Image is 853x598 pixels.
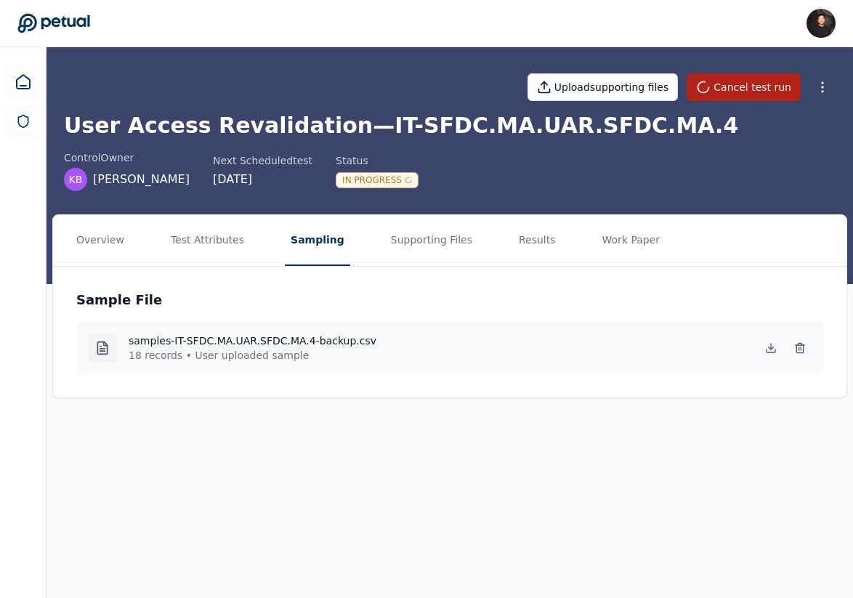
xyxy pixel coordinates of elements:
button: Cancel test run [687,73,801,101]
button: Results [513,215,562,266]
a: Dashboard [6,65,41,100]
a: Go to Dashboard [17,13,90,33]
button: Test Attributes [165,215,250,266]
h1: User Access Revalidation — IT-SFDC.MA.UAR.SFDC.MA.4 [64,113,836,139]
div: Status [336,153,419,168]
button: Work Paper [597,215,666,266]
div: In Progress [336,172,419,188]
h4: samples-IT-SFDC.MA.UAR.SFDC.MA.4-backup.csv [129,334,376,348]
button: Sampling [285,215,350,266]
div: control Owner [64,150,190,165]
button: Download Sample File [759,336,783,360]
a: SOC 1 Reports [7,105,39,137]
button: Uploadsupporting files [527,73,679,101]
img: James Lee [806,9,836,38]
button: More Options [809,74,836,100]
button: Delete Sample File [788,336,812,360]
span: [PERSON_NAME] [93,171,190,188]
div: [DATE] [213,171,312,188]
nav: Tabs [53,215,846,266]
h3: Sample File [76,290,162,310]
div: Next Scheduled test [213,153,312,168]
button: Overview [70,215,130,266]
span: KB [69,172,83,187]
button: Supporting Files [385,215,478,266]
p: 18 records • User uploaded sample [129,348,376,363]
